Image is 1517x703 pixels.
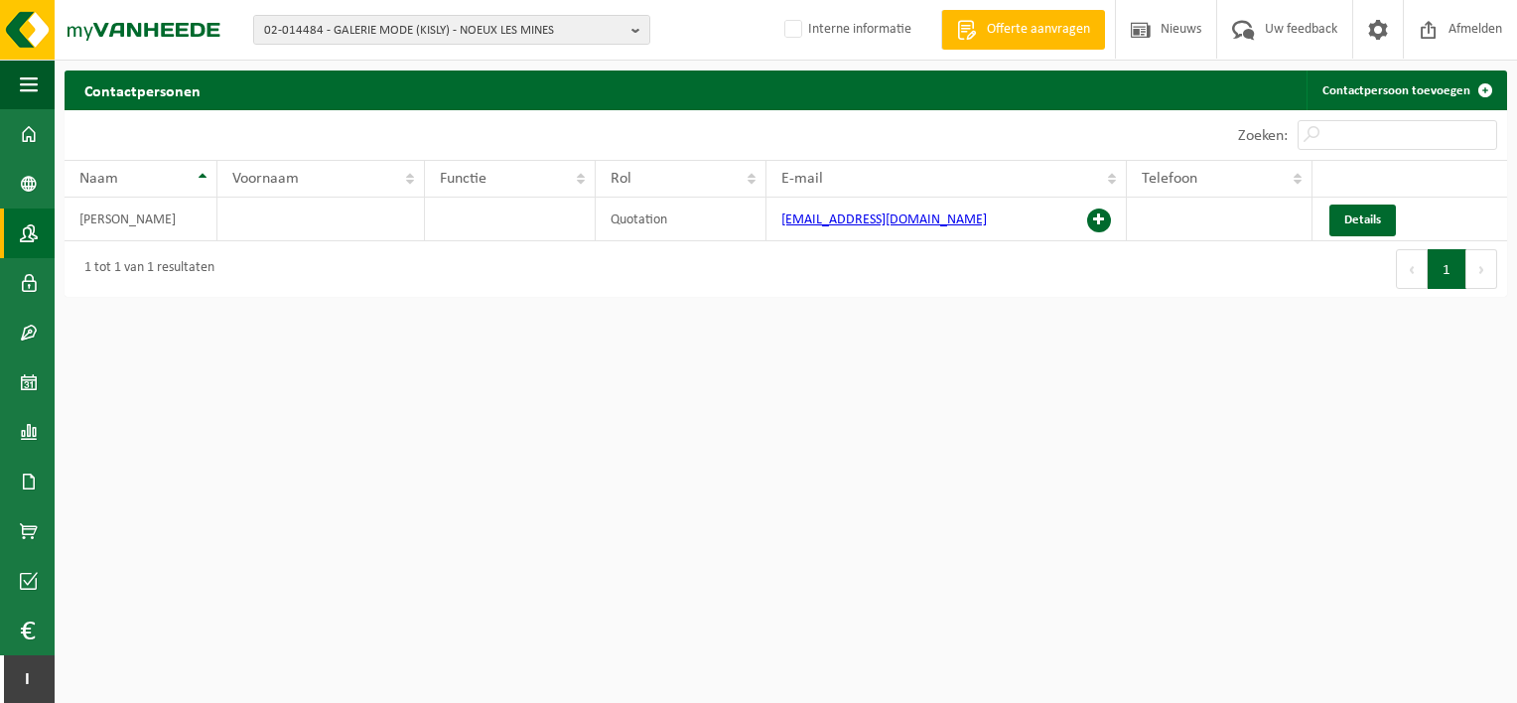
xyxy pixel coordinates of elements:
button: 02-014484 - GALERIE MODE (KISLY) - NOEUX LES MINES [253,15,650,45]
span: Rol [611,171,631,187]
span: Telefoon [1142,171,1197,187]
a: [EMAIL_ADDRESS][DOMAIN_NAME] [781,212,987,227]
a: Details [1329,205,1396,236]
td: [PERSON_NAME] [65,198,217,241]
span: 02-014484 - GALERIE MODE (KISLY) - NOEUX LES MINES [264,16,623,46]
label: Interne informatie [780,15,911,45]
td: Quotation [596,198,766,241]
div: 1 tot 1 van 1 resultaten [74,251,214,287]
button: 1 [1428,249,1466,289]
a: Contactpersoon toevoegen [1307,70,1505,110]
span: Offerte aanvragen [982,20,1095,40]
span: Details [1344,213,1381,226]
span: Naam [79,171,118,187]
label: Zoeken: [1238,128,1288,144]
button: Next [1466,249,1497,289]
h2: Contactpersonen [65,70,220,109]
span: Functie [440,171,486,187]
a: Offerte aanvragen [941,10,1105,50]
span: E-mail [781,171,823,187]
span: Voornaam [232,171,299,187]
button: Previous [1396,249,1428,289]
